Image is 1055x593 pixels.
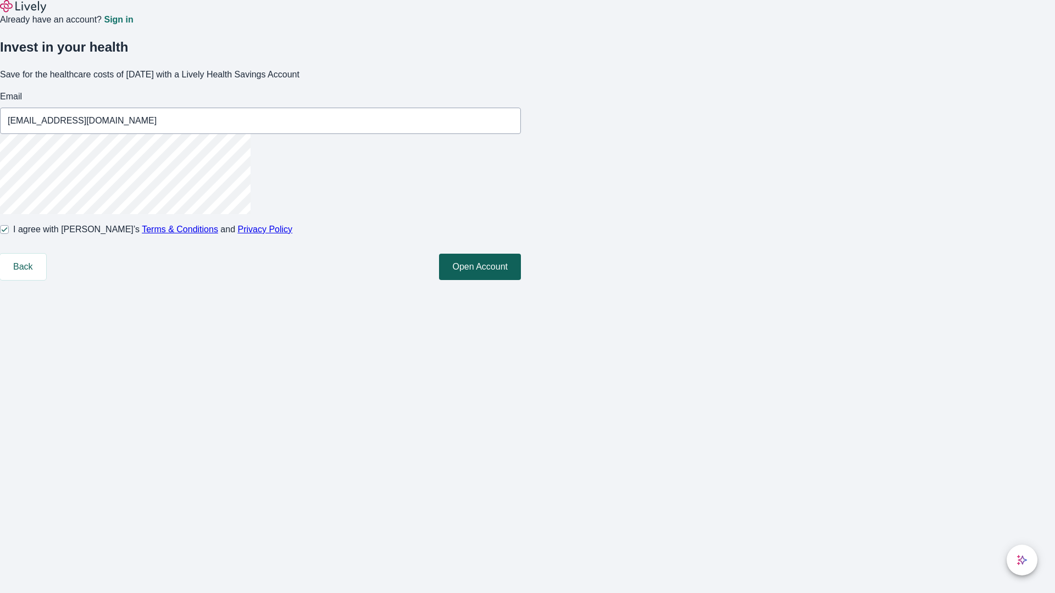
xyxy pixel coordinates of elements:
svg: Lively AI Assistant [1017,555,1028,566]
button: chat [1007,545,1037,575]
a: Sign in [104,15,133,24]
a: Terms & Conditions [142,225,218,234]
button: Open Account [439,254,521,280]
span: I agree with [PERSON_NAME]’s and [13,223,292,236]
a: Privacy Policy [238,225,293,234]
